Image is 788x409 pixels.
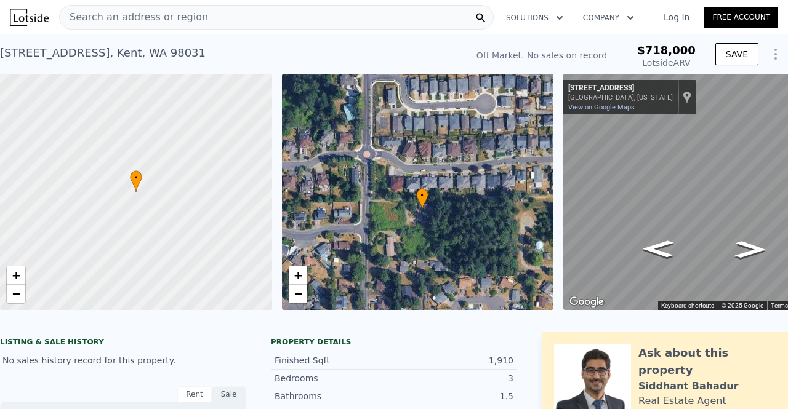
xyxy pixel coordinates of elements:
[496,7,573,29] button: Solutions
[638,344,776,379] div: Ask about this property
[10,9,49,26] img: Lotside
[275,390,394,402] div: Bathrooms
[683,90,691,104] a: Show location on map
[60,10,208,25] span: Search an address or region
[637,57,696,69] div: Lotside ARV
[763,42,788,66] button: Show Options
[722,302,763,309] span: © 2025 Google
[573,7,644,29] button: Company
[661,301,714,310] button: Keyboard shortcuts
[568,93,673,101] div: [GEOGRAPHIC_DATA], [US_STATE]
[271,337,517,347] div: Property details
[12,268,20,283] span: +
[294,286,302,301] span: −
[130,170,142,192] div: •
[566,294,607,310] img: Google
[416,190,428,201] span: •
[130,172,142,183] span: •
[704,7,778,28] a: Free Account
[289,285,307,303] a: Zoom out
[630,236,686,261] path: Go East, S 237th Pl
[7,285,25,303] a: Zoom out
[275,372,394,384] div: Bedrooms
[568,84,673,93] div: [STREET_ADDRESS]
[722,237,779,262] path: Go West, S 237th Pl
[394,372,513,384] div: 3
[771,302,788,309] a: Terms (opens in new tab)
[649,11,704,23] a: Log In
[638,394,726,408] div: Real Estate Agent
[394,354,513,367] div: 1,910
[289,266,307,285] a: Zoom in
[476,49,607,62] div: Off Market. No sales on record
[12,286,20,301] span: −
[715,43,758,65] button: SAVE
[637,44,696,57] span: $718,000
[212,386,246,402] div: Sale
[568,103,635,111] a: View on Google Maps
[566,294,607,310] a: Open this area in Google Maps (opens a new window)
[394,390,513,402] div: 1.5
[638,379,739,394] div: Siddhant Bahadur
[294,268,302,283] span: +
[275,354,394,367] div: Finished Sqft
[416,188,428,210] div: •
[7,266,25,285] a: Zoom in
[177,386,212,402] div: Rent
